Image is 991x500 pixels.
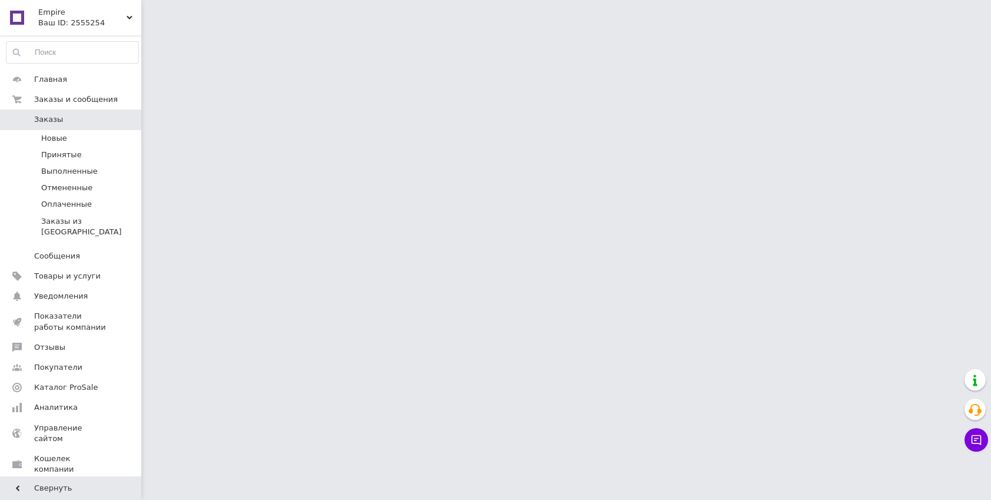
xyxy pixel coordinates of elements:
[34,453,109,475] span: Кошелек компании
[41,199,92,210] span: Оплаченные
[41,183,92,193] span: Отмененные
[34,382,98,393] span: Каталог ProSale
[34,402,78,413] span: Аналитика
[965,428,988,452] button: Чат с покупателем
[41,166,98,177] span: Выполненные
[34,423,109,444] span: Управление сайтом
[41,133,67,144] span: Новые
[34,74,67,85] span: Главная
[34,94,118,105] span: Заказы и сообщения
[34,362,82,373] span: Покупатели
[38,7,127,18] span: Empire
[34,291,88,302] span: Уведомления
[41,216,138,237] span: Заказы из [GEOGRAPHIC_DATA]
[34,114,63,125] span: Заказы
[41,150,82,160] span: Принятые
[38,18,141,28] div: Ваш ID: 2555254
[34,271,101,282] span: Товары и услуги
[34,311,109,332] span: Показатели работы компании
[34,251,80,261] span: Сообщения
[34,342,65,353] span: Отзывы
[6,42,138,63] input: Поиск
